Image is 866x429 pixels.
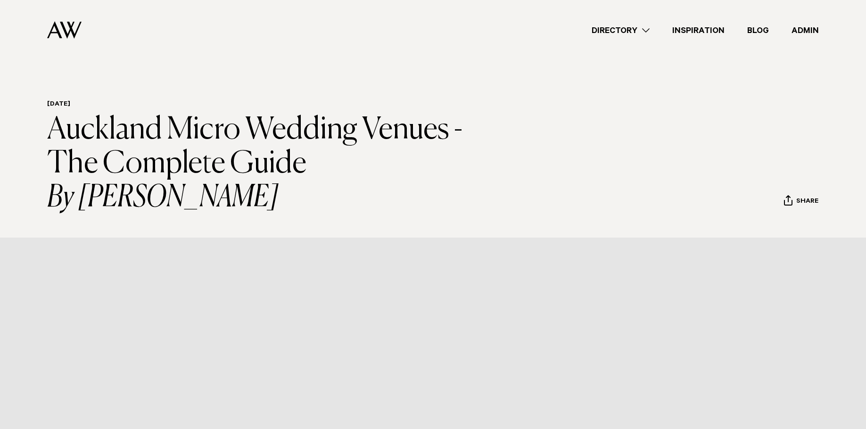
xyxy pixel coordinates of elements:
a: Blog [736,24,780,37]
i: By [PERSON_NAME] [47,181,483,215]
img: Auckland Weddings Logo [47,21,82,39]
h6: [DATE] [47,100,483,109]
span: Share [796,198,818,206]
button: Share [784,195,819,209]
h1: Auckland Micro Wedding Venues - The Complete Guide [47,113,483,215]
a: Admin [780,24,830,37]
a: Directory [580,24,661,37]
a: Inspiration [661,24,736,37]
